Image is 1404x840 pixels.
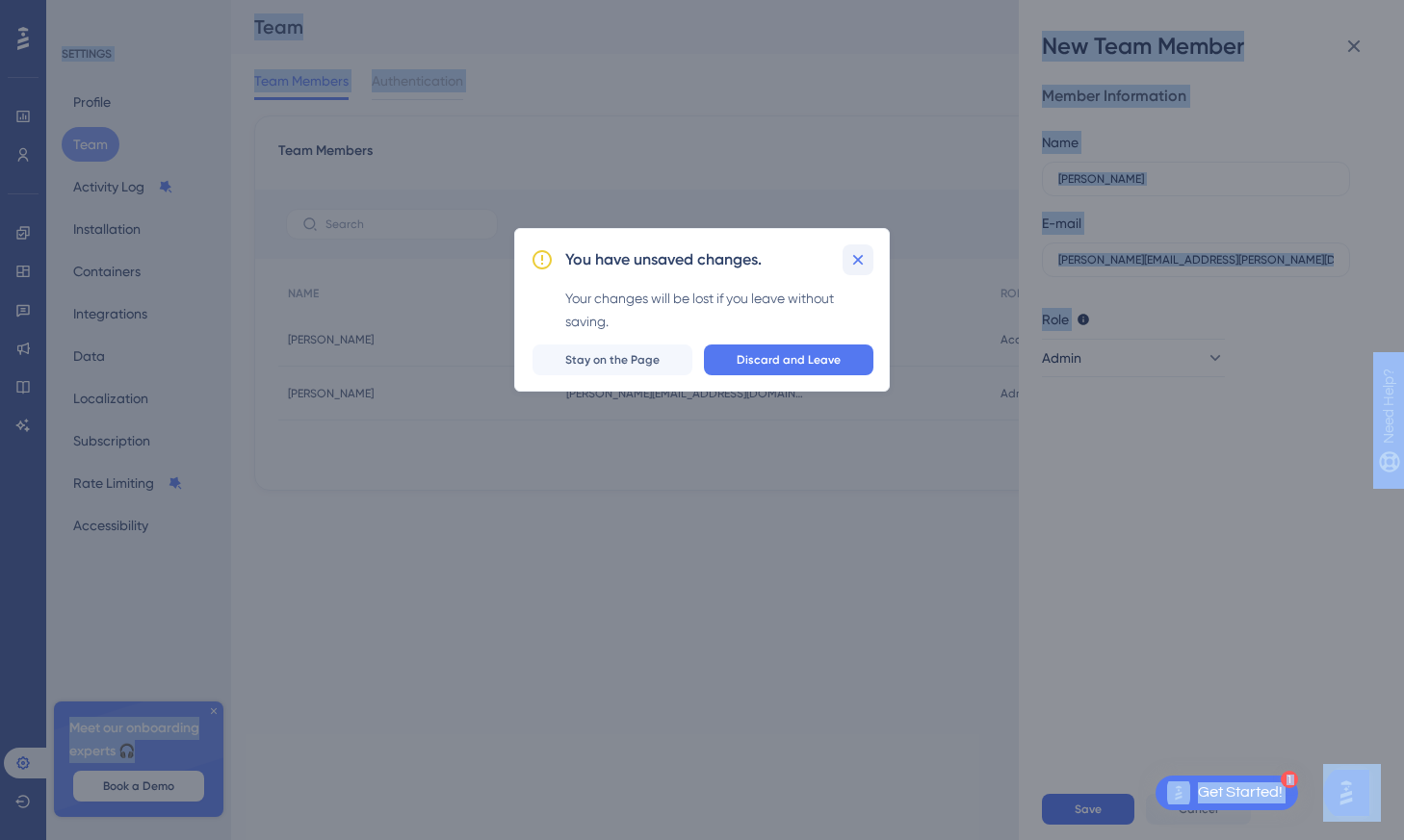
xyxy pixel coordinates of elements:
iframe: UserGuiding AI Assistant Launcher [1323,764,1381,822]
div: Get Started! [1198,782,1283,803]
span: Need Help? [45,5,120,28]
h2: You have unsaved changes. [565,248,762,271]
span: Discard and Leave [737,352,841,368]
div: 1 [1281,771,1298,788]
span: Stay on the Page [565,352,660,368]
img: launcher-image-alternative-text [1167,781,1190,804]
div: Open Get Started! checklist, remaining modules: 1 [1156,776,1298,810]
div: Your changes will be lost if you leave without saving. [565,287,873,333]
